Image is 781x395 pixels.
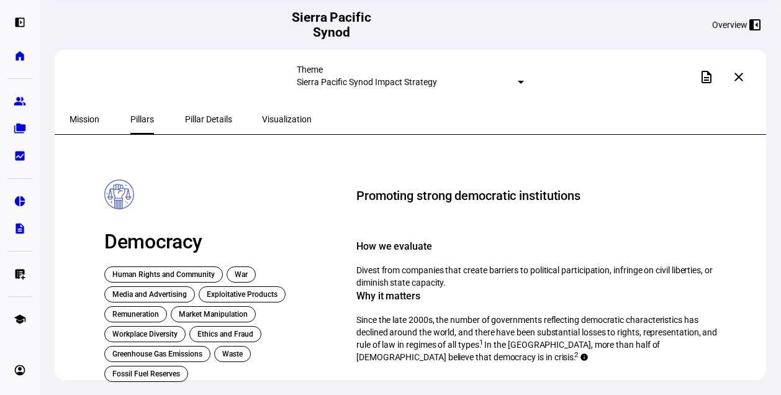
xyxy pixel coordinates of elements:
[130,115,154,124] span: Pillars
[7,43,32,68] a: home
[712,20,747,30] div: Overview
[171,306,256,322] div: Market Manipulation
[7,116,32,141] a: folder_copy
[7,143,32,168] a: bid_landscape
[104,306,167,322] div: Remuneration
[14,364,26,376] eth-mat-symbol: account_circle
[14,268,26,280] eth-mat-symbol: list_alt_add
[356,187,580,204] div: Promoting strong democratic institutions
[7,216,32,241] a: description
[14,95,26,107] eth-mat-symbol: group
[189,326,261,342] div: Ethics and Fraud
[104,179,134,209] img: Pillar icon
[731,70,746,84] mat-icon: close
[702,15,771,35] button: Overview
[14,150,26,162] eth-mat-symbol: bid_landscape
[14,195,26,207] eth-mat-symbol: pie_chart
[70,115,99,124] span: Mission
[292,10,371,40] h2: Sierra Pacific Synod
[356,239,723,254] div: How we evaluate
[356,265,713,288] span: Divest from companies that create barriers to political participation, infringe on civil libertie...
[214,346,251,362] div: Waste
[14,122,26,135] eth-mat-symbol: folder_copy
[14,222,26,235] eth-mat-symbol: description
[479,338,484,347] sup: 1
[104,346,210,362] div: Greenhouse Gas Emissions
[699,70,714,84] mat-icon: description
[262,115,312,124] span: Visualization
[574,350,579,359] sup: 2
[14,16,26,29] eth-mat-symbol: left_panel_open
[356,289,723,304] div: Why it matters
[14,50,26,62] eth-mat-symbol: home
[747,17,762,32] mat-icon: left_panel_close
[297,77,437,87] mat-select-trigger: Sierra Pacific Synod Impact Strategy
[7,189,32,214] a: pie_chart
[7,89,32,114] a: group
[104,326,186,342] div: Workplace Diversity
[199,286,286,302] div: Exploitative Products
[104,266,223,283] div: Human Rights and Community
[14,313,26,325] eth-mat-symbol: school
[104,286,195,302] div: Media and Advertising
[104,229,333,254] div: Democracy
[104,366,188,382] div: Fossil Fuel Reserves
[297,65,524,75] div: Theme
[227,266,256,283] div: War
[580,352,595,367] mat-icon: info
[185,115,232,124] span: Pillar Details
[356,315,717,362] span: Since the late 2000s, the number of governments reflecting democratic characteristics has decline...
